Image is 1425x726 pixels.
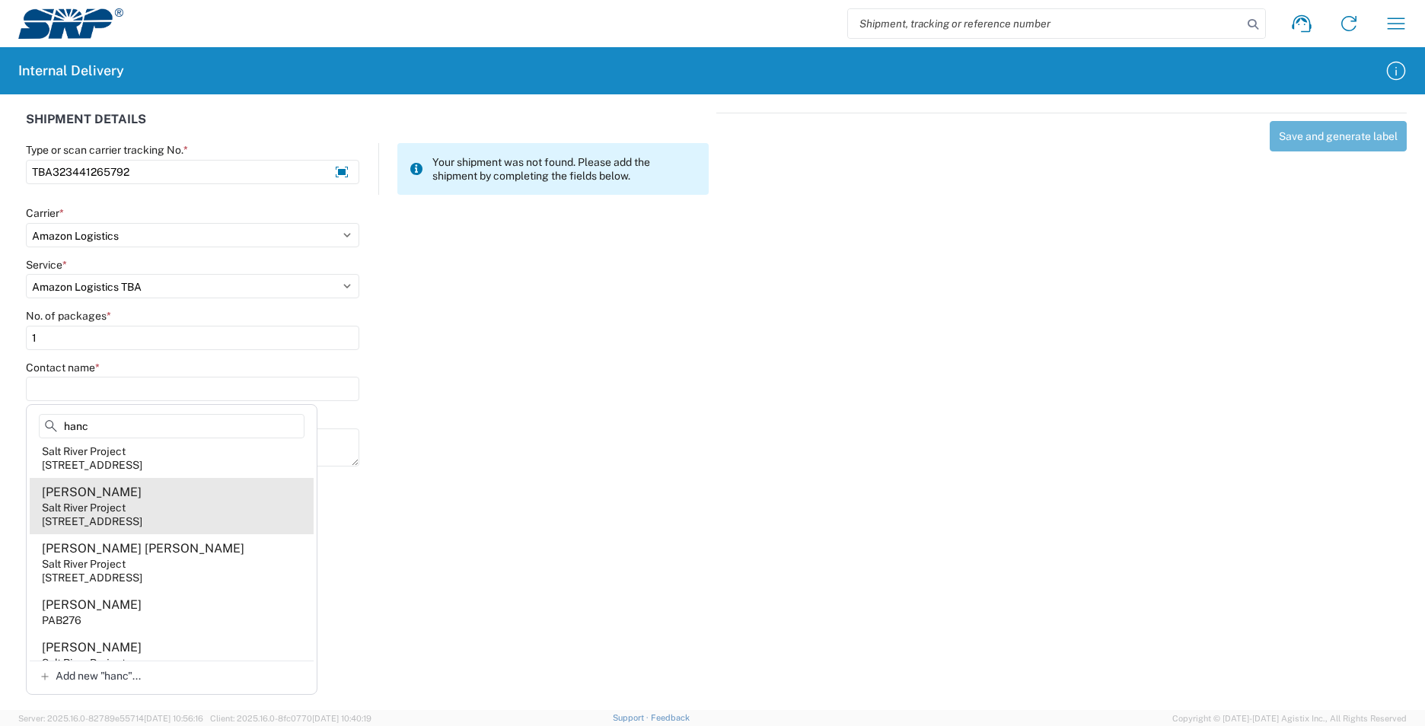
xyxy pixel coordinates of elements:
span: Server: 2025.16.0-82789e55714 [18,714,203,723]
a: Feedback [651,713,690,722]
input: Shipment, tracking or reference number [848,9,1242,38]
span: Add new "hanc"... [56,669,141,683]
div: [STREET_ADDRESS] [42,458,142,472]
div: Salt River Project [42,444,126,458]
div: [STREET_ADDRESS] [42,571,142,584]
label: Service [26,258,67,272]
div: [PERSON_NAME] [42,484,142,501]
span: [DATE] 10:56:16 [144,714,203,723]
div: Salt River Project [42,557,126,571]
h2: Internal Delivery [18,62,124,80]
div: [STREET_ADDRESS] [42,514,142,528]
label: Carrier [26,206,64,220]
label: Type or scan carrier tracking No. [26,143,188,157]
span: Your shipment was not found. Please add the shipment by completing the fields below. [432,155,697,183]
div: [PERSON_NAME] [PERSON_NAME] [42,540,244,557]
div: Salt River Project [42,656,126,670]
span: Copyright © [DATE]-[DATE] Agistix Inc., All Rights Reserved [1172,712,1407,725]
label: No. of packages [26,309,111,323]
span: [DATE] 10:40:19 [312,714,371,723]
label: Contact name [26,361,100,374]
div: [PERSON_NAME] [42,597,142,613]
a: Support [613,713,651,722]
div: Salt River Project [42,501,126,514]
div: SHIPMENT DETAILS [26,113,709,143]
div: PAB276 [42,613,81,627]
img: srp [18,8,123,39]
span: Client: 2025.16.0-8fc0770 [210,714,371,723]
div: [PERSON_NAME] [42,639,142,656]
